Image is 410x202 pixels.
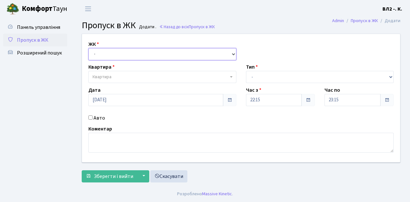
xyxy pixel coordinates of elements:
[382,5,402,13] b: ВЛ2 -. К.
[351,17,378,24] a: Пропуск в ЖК
[189,24,215,30] span: Пропуск в ЖК
[323,14,410,28] nav: breadcrumb
[3,46,67,59] a: Розширений пошук
[138,24,156,30] small: Додати .
[17,24,60,31] span: Панель управління
[177,190,233,198] div: Розроблено .
[88,63,115,71] label: Квартира
[6,3,19,15] img: logo.png
[3,21,67,34] a: Панель управління
[246,63,258,71] label: Тип
[378,17,400,24] li: Додати
[3,34,67,46] a: Пропуск в ЖК
[82,19,136,32] span: Пропуск в ЖК
[22,4,53,14] b: Комфорт
[94,173,133,180] span: Зберегти і вийти
[93,74,111,80] span: Квартира
[246,86,261,94] label: Час з
[159,24,215,30] a: Назад до всіхПропуск в ЖК
[88,86,101,94] label: Дата
[80,4,96,14] button: Переключити навігацію
[17,49,62,56] span: Розширений пошук
[17,37,48,44] span: Пропуск в ЖК
[202,190,232,197] a: Massive Kinetic
[150,170,187,182] a: Скасувати
[88,40,99,48] label: ЖК
[324,86,340,94] label: Час по
[382,5,402,13] a: ВЛ2 -. К.
[88,125,112,133] label: Коментар
[82,170,137,182] button: Зберегти і вийти
[22,4,67,14] span: Таун
[332,17,344,24] a: Admin
[94,114,105,122] label: Авто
